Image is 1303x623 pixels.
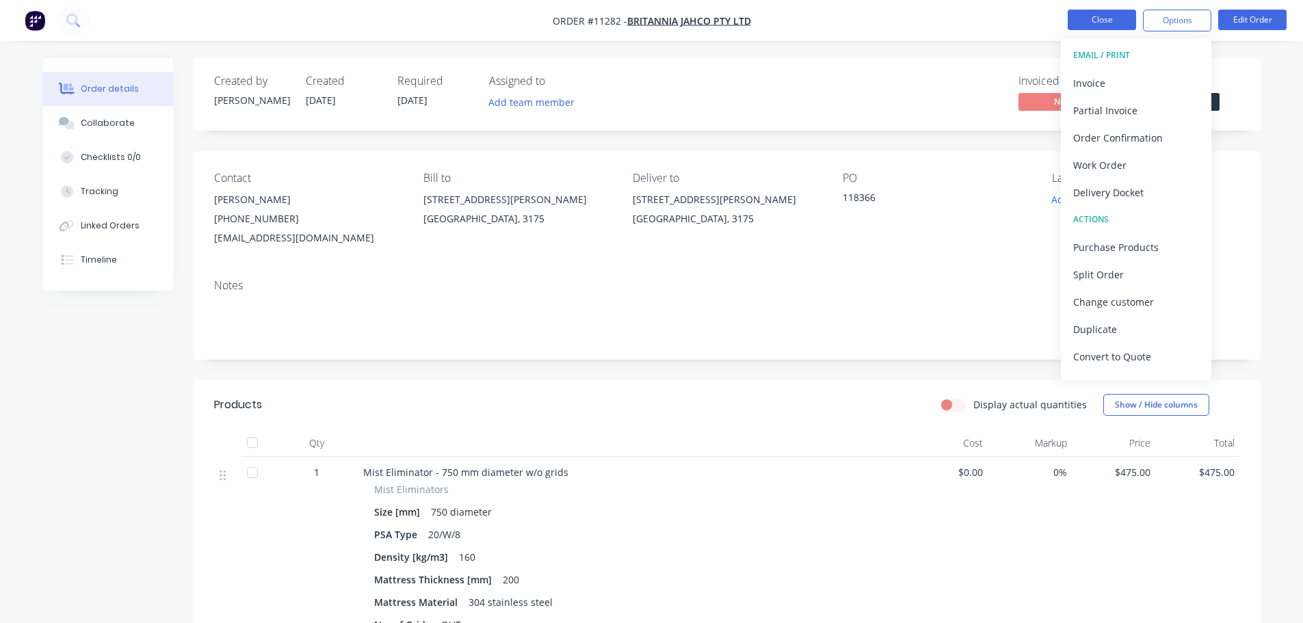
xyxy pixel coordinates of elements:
span: Order #11282 - [553,14,627,27]
button: EMAIL / PRINT [1061,42,1211,69]
button: Checklists 0/0 [43,140,173,174]
div: Assigned to [489,75,626,88]
div: [PERSON_NAME][PHONE_NUMBER][EMAIL_ADDRESS][DOMAIN_NAME] [214,190,402,248]
div: Duplicate [1073,319,1199,339]
span: 1 [314,465,319,479]
button: Add team member [481,93,581,111]
div: Labels [1052,172,1239,185]
div: Qty [276,429,358,457]
button: Order Confirmation [1061,124,1211,151]
button: Add team member [489,93,582,111]
button: Linked Orders [43,209,173,243]
div: Created by [214,75,289,88]
button: Invoice [1061,69,1211,96]
span: $475.00 [1161,465,1235,479]
div: Deliver to [633,172,820,185]
div: Density [kg/m3] [374,547,453,567]
button: Partial Invoice [1061,96,1211,124]
span: No [1018,93,1101,110]
div: 200 [497,570,525,589]
div: Size [mm] [374,502,425,522]
div: [GEOGRAPHIC_DATA], 3175 [423,209,611,228]
div: [STREET_ADDRESS][PERSON_NAME] [423,190,611,209]
span: [DATE] [397,94,427,107]
button: Close [1068,10,1136,30]
div: [PERSON_NAME] [214,93,289,107]
div: Mattress Material [374,592,463,612]
div: [PERSON_NAME] [214,190,402,209]
div: Markup [988,429,1072,457]
img: Factory [25,10,45,31]
span: 0% [994,465,1067,479]
span: [DATE] [306,94,336,107]
div: Total [1156,429,1240,457]
div: Archive [1073,374,1199,394]
button: Change customer [1061,288,1211,315]
div: Price [1072,429,1157,457]
div: Order Confirmation [1073,128,1199,148]
span: $0.00 [910,465,984,479]
div: Mattress Thickness [mm] [374,570,497,589]
button: Convert to Quote [1061,343,1211,370]
div: Invoiced [1018,75,1121,88]
div: Convert to Quote [1073,347,1199,367]
div: Required [397,75,473,88]
div: Contact [214,172,402,185]
div: Order details [81,83,139,95]
div: Split Order [1073,265,1199,284]
div: PO [843,172,1030,185]
div: [GEOGRAPHIC_DATA], 3175 [633,209,820,228]
div: Collaborate [81,117,135,129]
button: Delivery Docket [1061,178,1211,206]
span: $475.00 [1078,465,1151,479]
div: Notes [214,279,1240,292]
div: Linked Orders [81,220,140,232]
button: ACTIONS [1061,206,1211,233]
div: 750 diameter [425,502,497,522]
div: 20/W/8 [423,525,466,544]
span: Mist Eliminator - 750 mm diameter w/o grids [363,466,568,479]
div: [STREET_ADDRESS][PERSON_NAME] [633,190,820,209]
button: Collaborate [43,106,173,140]
button: Archive [1061,370,1211,397]
div: Timeline [81,254,117,266]
div: Change customer [1073,292,1199,312]
button: Work Order [1061,151,1211,178]
button: Purchase Products [1061,233,1211,261]
button: Split Order [1061,261,1211,288]
div: Invoice [1073,73,1199,93]
div: Partial Invoice [1073,101,1199,120]
div: Tracking [81,185,118,198]
div: Products [214,397,262,413]
div: ACTIONS [1073,211,1199,228]
label: Display actual quantities [973,397,1087,412]
div: EMAIL / PRINT [1073,47,1199,64]
div: Created [306,75,381,88]
button: Duplicate [1061,315,1211,343]
button: Order details [43,72,173,106]
div: 118366 [843,190,1014,209]
button: Options [1143,10,1211,31]
button: Add labels [1044,190,1107,209]
button: Show / Hide columns [1103,394,1209,416]
button: Tracking [43,174,173,209]
div: Checklists 0/0 [81,151,141,163]
span: Mist Eliminators [374,482,449,496]
div: [STREET_ADDRESS][PERSON_NAME][GEOGRAPHIC_DATA], 3175 [423,190,611,234]
div: Delivery Docket [1073,183,1199,202]
div: 160 [453,547,481,567]
div: Cost [905,429,989,457]
div: Work Order [1073,155,1199,175]
button: Timeline [43,243,173,277]
div: Purchase Products [1073,237,1199,257]
div: [PHONE_NUMBER] [214,209,402,228]
div: [EMAIL_ADDRESS][DOMAIN_NAME] [214,228,402,248]
a: Britannia Jahco Pty Ltd [627,14,751,27]
div: Bill to [423,172,611,185]
button: Edit Order [1218,10,1287,30]
div: PSA Type [374,525,423,544]
div: 304 stainless steel [463,592,558,612]
div: [STREET_ADDRESS][PERSON_NAME][GEOGRAPHIC_DATA], 3175 [633,190,820,234]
